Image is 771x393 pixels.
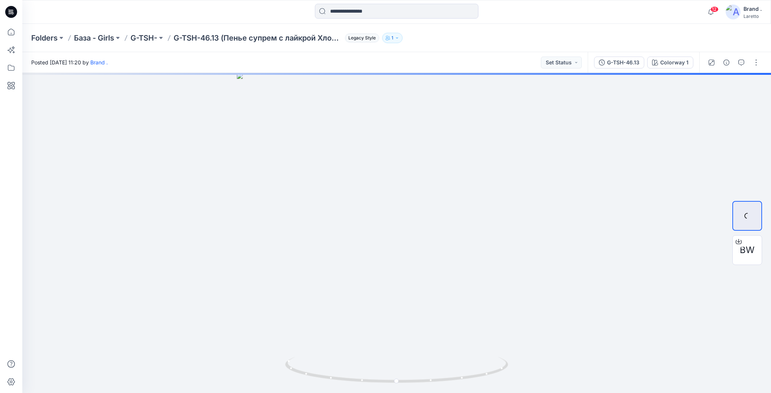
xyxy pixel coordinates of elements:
a: База - Girls [74,33,114,43]
button: Colorway 1 [647,57,693,68]
span: Posted [DATE] 11:20 by [31,58,108,66]
span: BW [740,243,755,257]
button: G-TSH-46.13 [594,57,644,68]
span: Legacy Style [345,33,379,42]
button: Legacy Style [342,33,379,43]
img: avatar [726,4,741,19]
button: Details [720,57,732,68]
p: G-TSH-46.13 (Пенье супрем с лайкрой Хлопок 95% эластан 5%) [174,33,342,43]
div: Brand . [743,4,762,13]
p: 1 [391,34,393,42]
span: 12 [710,6,719,12]
a: Folders [31,33,58,43]
a: Brand . [90,59,108,65]
div: Laretto [743,13,762,19]
div: Colorway 1 [660,58,688,67]
div: G-TSH-46.13 [607,58,639,67]
button: 1 [382,33,403,43]
a: G-TSH- [130,33,157,43]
